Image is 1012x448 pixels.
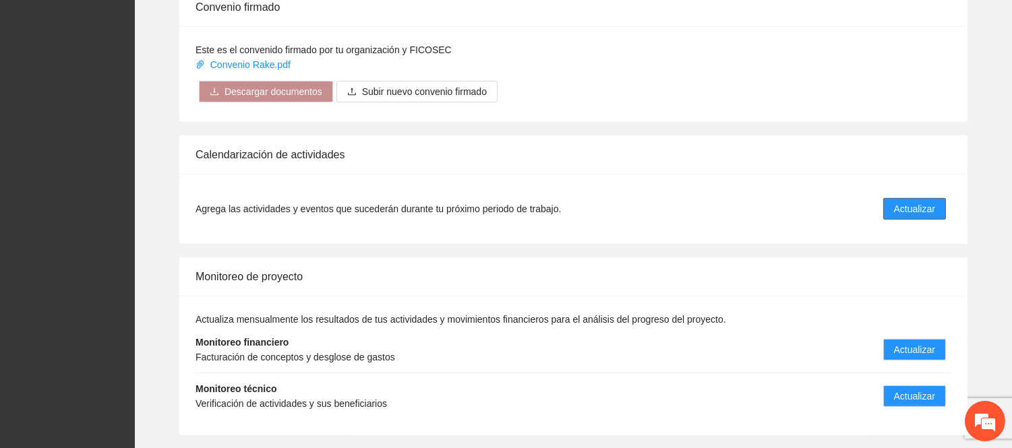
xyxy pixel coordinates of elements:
span: Verificación de actividades y sus beneficiarios [196,398,387,409]
span: download [210,87,219,98]
button: uploadSubir nuevo convenio firmado [336,81,498,102]
span: Estamos en línea. [78,147,186,283]
span: Subir nuevo convenio firmado [362,84,487,99]
div: Monitoreo de proyecto [196,257,951,296]
div: Calendarización de actividades [196,135,951,174]
button: downloadDescargar documentos [199,81,333,102]
strong: Monitoreo financiero [196,337,289,348]
span: Facturación de conceptos y desglose de gastos [196,352,395,362]
span: paper-clip [196,60,205,69]
span: Agrega las actividades y eventos que sucederán durante tu próximo periodo de trabajo. [196,201,561,216]
strong: Monitoreo técnico [196,383,277,394]
span: Actualizar [894,342,935,357]
button: Actualizar [883,198,946,220]
span: upload [347,87,357,98]
span: Actualiza mensualmente los resultados de tus actividades y movimientos financieros para el anális... [196,314,726,325]
span: Actualizar [894,201,935,216]
button: Actualizar [883,339,946,360]
textarea: Escriba su mensaje y pulse “Intro” [7,302,257,349]
div: Chatee con nosotros ahora [70,69,227,86]
span: Actualizar [894,389,935,404]
div: Minimizar ventana de chat en vivo [221,7,254,39]
span: uploadSubir nuevo convenio firmado [336,86,498,97]
a: Convenio Rake.pdf [196,59,293,70]
button: Actualizar [883,385,946,407]
span: Descargar documentos [225,84,322,99]
span: Este es el convenido firmado por tu organización y FICOSEC [196,44,452,55]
